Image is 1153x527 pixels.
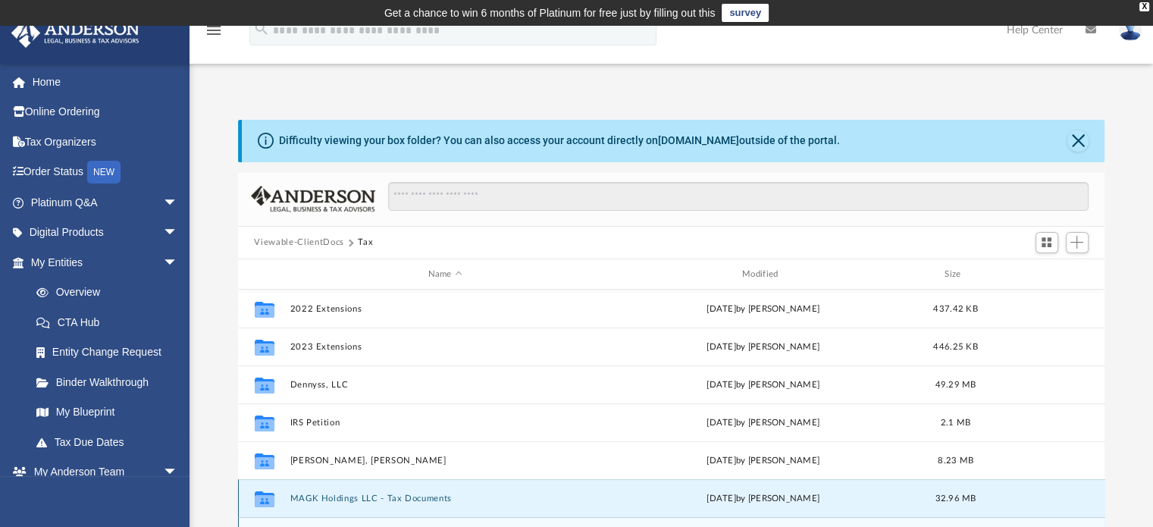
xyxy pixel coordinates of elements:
div: [DATE] by [PERSON_NAME] [607,416,918,430]
div: NEW [87,161,121,184]
a: menu [205,29,223,39]
button: Tax [358,236,373,249]
button: Dennyss, LLC [290,380,600,390]
button: 2023 Extensions [290,342,600,352]
button: [PERSON_NAME], [PERSON_NAME] [290,456,600,466]
div: Get a chance to win 6 months of Platinum for free just by filling out this [384,4,716,22]
button: MAGK Holdings LLC - Tax Documents [290,494,600,503]
span: 437.42 KB [933,305,977,313]
span: 49.29 MB [935,381,976,389]
img: User Pic [1119,19,1142,41]
a: Overview [21,278,201,308]
a: My Entitiesarrow_drop_down [11,247,201,278]
div: Size [925,268,985,281]
button: Viewable-ClientDocs [254,236,343,249]
button: IRS Petition [290,418,600,428]
a: [DOMAIN_NAME] [658,134,739,146]
div: [DATE] by [PERSON_NAME] [607,340,918,354]
span: 446.25 KB [933,343,977,351]
span: 8.23 MB [938,456,973,465]
div: [DATE] by [PERSON_NAME] [607,454,918,468]
div: Difficulty viewing your box folder? You can also access your account directly on outside of the p... [279,133,840,149]
button: Switch to Grid View [1036,232,1058,253]
div: [DATE] by [PERSON_NAME] [607,378,918,392]
span: arrow_drop_down [163,457,193,488]
a: My Anderson Teamarrow_drop_down [11,457,193,488]
a: Platinum Q&Aarrow_drop_down [11,187,201,218]
div: Name [289,268,600,281]
span: arrow_drop_down [163,218,193,249]
a: Online Ordering [11,97,201,127]
div: close [1139,2,1149,11]
div: [DATE] by [PERSON_NAME] [607,303,918,316]
div: id [244,268,282,281]
div: Modified [607,268,919,281]
img: Anderson Advisors Platinum Portal [7,18,144,48]
button: 2022 Extensions [290,304,600,314]
a: Digital Productsarrow_drop_down [11,218,201,248]
span: 2.1 MB [940,419,970,427]
span: 32.96 MB [935,494,976,503]
div: [DATE] by [PERSON_NAME] [607,492,918,506]
a: Entity Change Request [21,337,201,368]
a: Tax Due Dates [21,427,201,457]
button: Close [1067,130,1089,152]
span: arrow_drop_down [163,187,193,218]
a: survey [722,4,769,22]
a: Binder Walkthrough [21,367,201,397]
div: id [992,268,1098,281]
a: CTA Hub [21,307,201,337]
a: Tax Organizers [11,127,201,157]
i: search [253,20,270,37]
i: menu [205,21,223,39]
span: arrow_drop_down [163,247,193,278]
a: Home [11,67,201,97]
button: Add [1066,232,1089,253]
input: Search files and folders [388,182,1088,211]
a: Order StatusNEW [11,157,201,188]
a: My Blueprint [21,397,193,428]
